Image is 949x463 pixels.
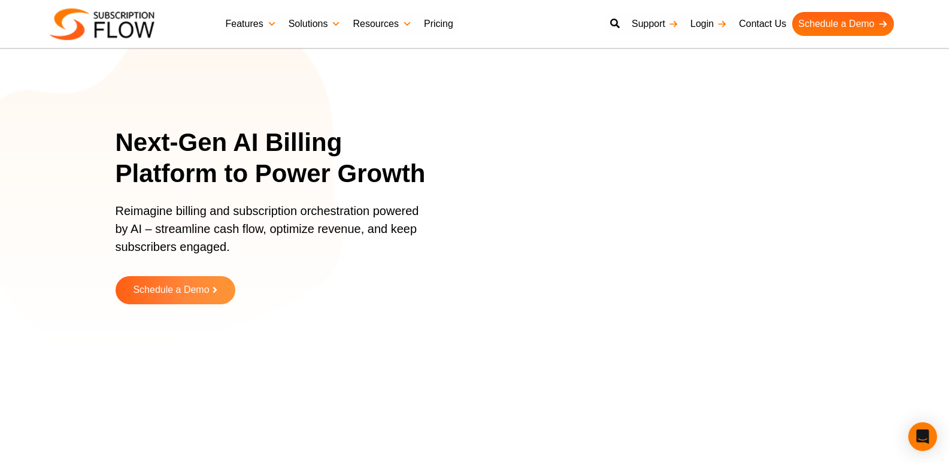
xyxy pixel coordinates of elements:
p: Reimagine billing and subscription orchestration powered by AI – streamline cash flow, optimize r... [116,202,427,268]
a: Resources [347,12,417,36]
a: Schedule a Demo [792,12,893,36]
a: Solutions [283,12,347,36]
div: Open Intercom Messenger [908,422,937,451]
h1: Next-Gen AI Billing Platform to Power Growth [116,127,442,190]
a: Schedule a Demo [116,276,235,304]
a: Contact Us [733,12,792,36]
a: Login [684,12,733,36]
a: Features [220,12,283,36]
a: Support [626,12,684,36]
img: Subscriptionflow [50,8,154,40]
a: Pricing [418,12,459,36]
span: Schedule a Demo [133,285,209,295]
